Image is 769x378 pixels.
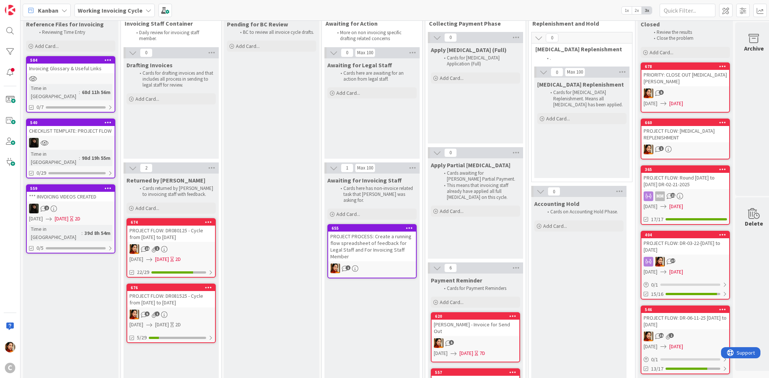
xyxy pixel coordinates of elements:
div: 365 [641,166,729,173]
span: Closed [641,20,660,28]
div: 404 [645,232,729,238]
span: 1x [622,7,632,14]
div: 678 [641,63,729,70]
div: 98d 19h 55m [80,154,112,162]
img: PM [5,342,15,352]
a: 660PROJECT FLOW: [MEDICAL_DATA] REPLENISHMENTPM [641,119,730,159]
img: PM [434,338,443,348]
div: 655 [328,225,416,232]
div: CHECKLIST TEMPLATE: PROJECT FLOW [27,126,115,136]
span: [DATE] [644,343,657,350]
div: 559*** INVOICING VIDEOS CREATED [27,185,115,201]
div: PROJECT FLOW: DR-03-22-[DATE] to [DATE] [641,238,729,255]
div: ES [27,204,115,213]
span: Kanban [38,6,58,15]
div: PROJECT FLOW: [MEDICAL_DATA] REPLENISHMENT [641,126,729,142]
div: 540CHECKLIST TEMPLATE: PROJECT FLOW [27,119,115,136]
a: 546PROJECT FLOW: DR-06-11-25 [DATE] to [DATE]PM[DATE][DATE]0/113/17 [641,306,730,374]
span: Awaiting for Invoicing Staff [327,177,402,184]
div: 674 [131,220,215,225]
span: 5 [659,90,664,95]
div: 365 [645,167,729,172]
a: 676PROJECT FLOW: DR081525 - Cycle from [DATE] to [DATE]PM[DATE][DATE]2D5/29 [126,284,216,343]
span: 1 [659,146,664,151]
li: Cards here has non-invoice related task that [PERSON_NAME] was asking for. [336,185,416,204]
span: [DATE] [669,268,683,276]
div: Time in [GEOGRAPHIC_DATA] [29,84,79,100]
span: [DATE] [644,268,657,276]
span: Awaiting for Action [326,20,413,27]
div: 0/1 [641,355,729,364]
span: 0 [546,33,558,42]
div: 540 [27,119,115,126]
div: 584Invoicing Glossary & Useful Links [27,57,115,73]
div: 559 [30,186,115,191]
img: ES [29,204,39,213]
div: 620[PERSON_NAME] - Invoice for Send Out [432,313,519,336]
span: Add Card... [546,115,570,122]
div: PROJECT FLOW: DR081525 - Cycle from [DATE] to [DATE] [127,291,215,307]
div: 559 [27,185,115,192]
div: 584 [27,57,115,64]
div: Time in [GEOGRAPHIC_DATA] [29,150,79,166]
div: PM [641,88,729,98]
span: Apply Retainer (Full) [431,46,507,54]
a: 584Invoicing Glossary & Useful LinksTime in [GEOGRAPHIC_DATA]:68d 11h 56m0/7 [26,56,115,113]
img: PM [644,332,653,341]
a: 365PROJECT FLOW: Round [DATE] to [DATE] DR-02-21-2025MM[DATE][DATE]17/17 [641,165,730,225]
div: PROJECT FLOW: DR-06-11-25 [DATE] to [DATE] [641,313,729,329]
span: 37 [670,258,675,263]
span: Add Card... [135,205,159,211]
div: 546PROJECT FLOW: DR-06-11-25 [DATE] to [DATE] [641,306,729,329]
span: 0 / 1 [651,356,658,364]
div: PROJECT PROCESS: Create a running flow spreadsheet of feedback for Legal Staff and For Invoicing ... [328,232,416,261]
span: [DATE] [155,255,169,263]
a: 540CHECKLIST TEMPLATE: PROJECT FLOWESTime in [GEOGRAPHIC_DATA]:98d 19h 55m0/29 [26,119,115,178]
span: 0/5 [36,244,44,252]
div: ES [27,138,115,148]
span: 5/29 [137,334,147,342]
li: Cards for [MEDICAL_DATA] Replenishment. Means all [MEDICAL_DATA] has been applied. [546,90,625,108]
div: PRIORITY: CLOSE OUT [MEDICAL_DATA][PERSON_NAME] [641,70,729,86]
span: [DATE] [644,203,657,210]
span: 0 [548,187,560,196]
div: PM [432,338,519,348]
span: Invoicing Staff Container [125,20,212,27]
span: 15 [145,246,150,251]
li: Close the problem [650,35,729,41]
div: 660 [645,120,729,125]
span: 0/7 [36,103,44,111]
span: Apply Partial Retainer [431,161,510,169]
span: 2 [44,206,49,210]
div: Time in [GEOGRAPHIC_DATA] [29,225,81,241]
span: Returned by Breanna [126,177,205,184]
span: Replenishment and Hold [532,20,626,27]
span: 0 [551,68,563,77]
div: Archive [744,44,764,53]
span: 3x [642,7,652,14]
span: 2 [140,164,153,172]
div: 674 [127,219,215,226]
div: MM [641,191,729,201]
div: PM [328,264,416,273]
div: 0/1 [641,280,729,290]
span: Add Card... [35,43,59,49]
div: 39d 8h 54m [83,229,112,237]
div: 676PROJECT FLOW: DR081525 - Cycle from [DATE] to [DATE] [127,284,215,307]
div: 660 [641,119,729,126]
div: 676 [127,284,215,291]
span: [DATE] [669,343,683,350]
span: 35 [659,333,664,338]
span: Support [16,1,34,10]
b: Working Invoicing Cycle [78,7,142,14]
span: [DATE] [459,349,473,357]
span: [DATE] [669,203,683,210]
span: 1 [155,311,160,316]
img: PM [655,257,665,266]
span: Reference Files for Invoicing [26,20,104,28]
span: 1 [669,333,674,338]
li: Cards here are awaiting for an action from legal staff. [336,70,416,83]
span: Add Card... [440,299,464,306]
div: PROJECT FLOW: DR080125 - Cycle from [DATE] to [DATE] [127,226,215,242]
div: 540 [30,120,115,125]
